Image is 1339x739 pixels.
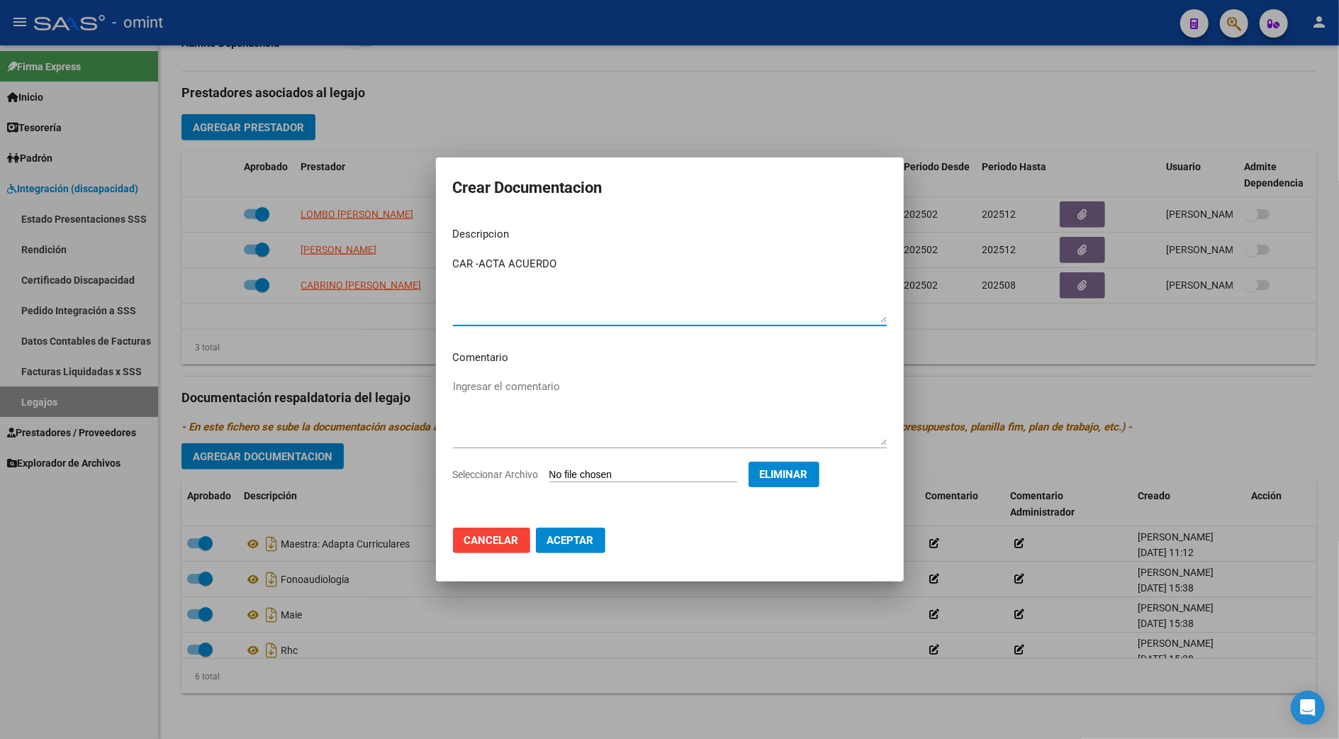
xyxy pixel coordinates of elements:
button: Aceptar [536,528,605,553]
button: Eliminar [749,462,819,487]
p: Descripcion [453,226,887,243]
span: Seleccionar Archivo [453,469,539,480]
span: Eliminar [760,468,808,481]
button: Cancelar [453,528,530,553]
h2: Crear Documentacion [453,174,887,201]
p: Comentario [453,350,887,366]
span: Aceptar [547,534,594,547]
div: Open Intercom Messenger [1291,691,1325,725]
span: Cancelar [464,534,519,547]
